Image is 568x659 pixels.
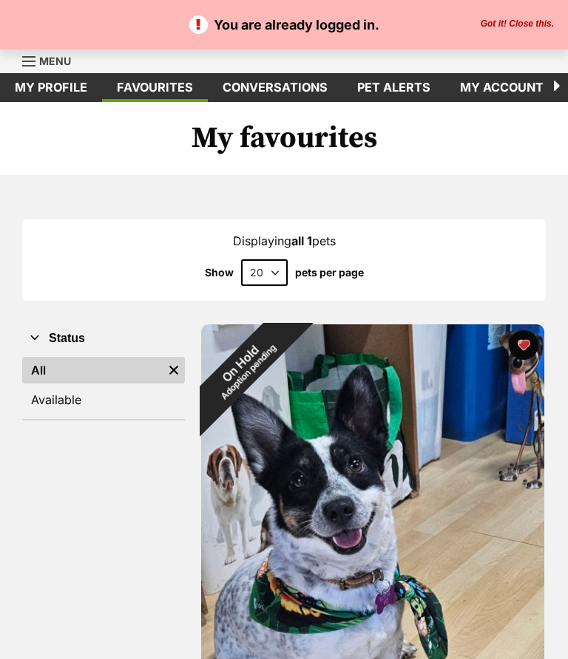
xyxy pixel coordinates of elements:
[102,73,208,102] a: Favourites
[163,357,185,383] a: Remove filter
[215,338,283,406] span: Adoption pending
[22,354,185,419] div: Status
[22,357,163,383] a: All
[171,294,317,440] div: On Hold
[295,267,364,279] label: pets per page
[509,330,538,360] button: favourite
[291,233,312,248] strong: all 1
[22,386,185,413] a: Available
[22,47,81,73] a: Menu
[233,233,336,248] span: Displaying pets
[208,73,342,102] a: conversations
[342,73,445,102] a: Pet alerts
[39,55,71,67] span: Menu
[205,267,234,279] span: Show
[445,73,558,102] a: My account
[22,329,185,348] button: Status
